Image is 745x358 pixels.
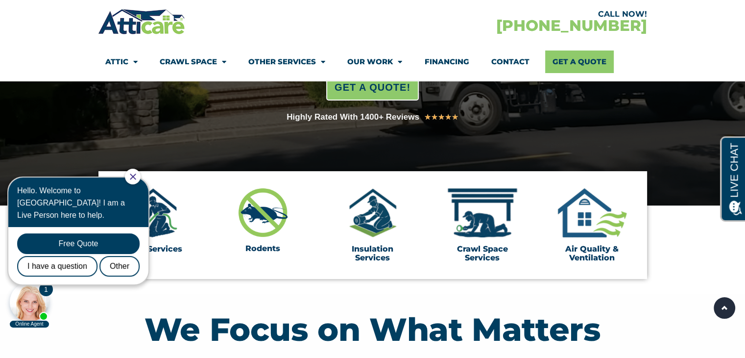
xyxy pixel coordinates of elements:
[335,77,410,97] span: GET A QUOTE!
[245,244,280,253] a: Rodents
[103,313,642,345] h2: We Focus on What Matters
[424,111,431,124] i: ★
[445,111,452,124] i: ★
[287,110,419,124] div: Highly Rated With 1400+ Reviews
[5,168,162,329] iframe: Chat Invitation
[372,10,647,18] div: CALL NOW!
[24,8,79,20] span: Opens a chat window
[565,244,619,262] a: Air Quality & Ventilation
[424,51,469,73] a: Financing
[545,51,614,73] a: Get A Quote
[424,111,458,124] div: 5/5
[352,244,393,262] a: Insulation Services
[438,111,445,124] i: ★
[248,51,325,73] a: Other Services
[452,111,458,124] i: ★
[457,244,508,262] a: Crawl Space Services
[160,51,226,73] a: Crawl Space
[326,74,419,101] a: GET A QUOTE!
[431,111,438,124] i: ★
[347,51,402,73] a: Our Work
[105,51,639,73] nav: Menu
[105,51,138,73] a: Attic
[491,51,529,73] a: Contact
